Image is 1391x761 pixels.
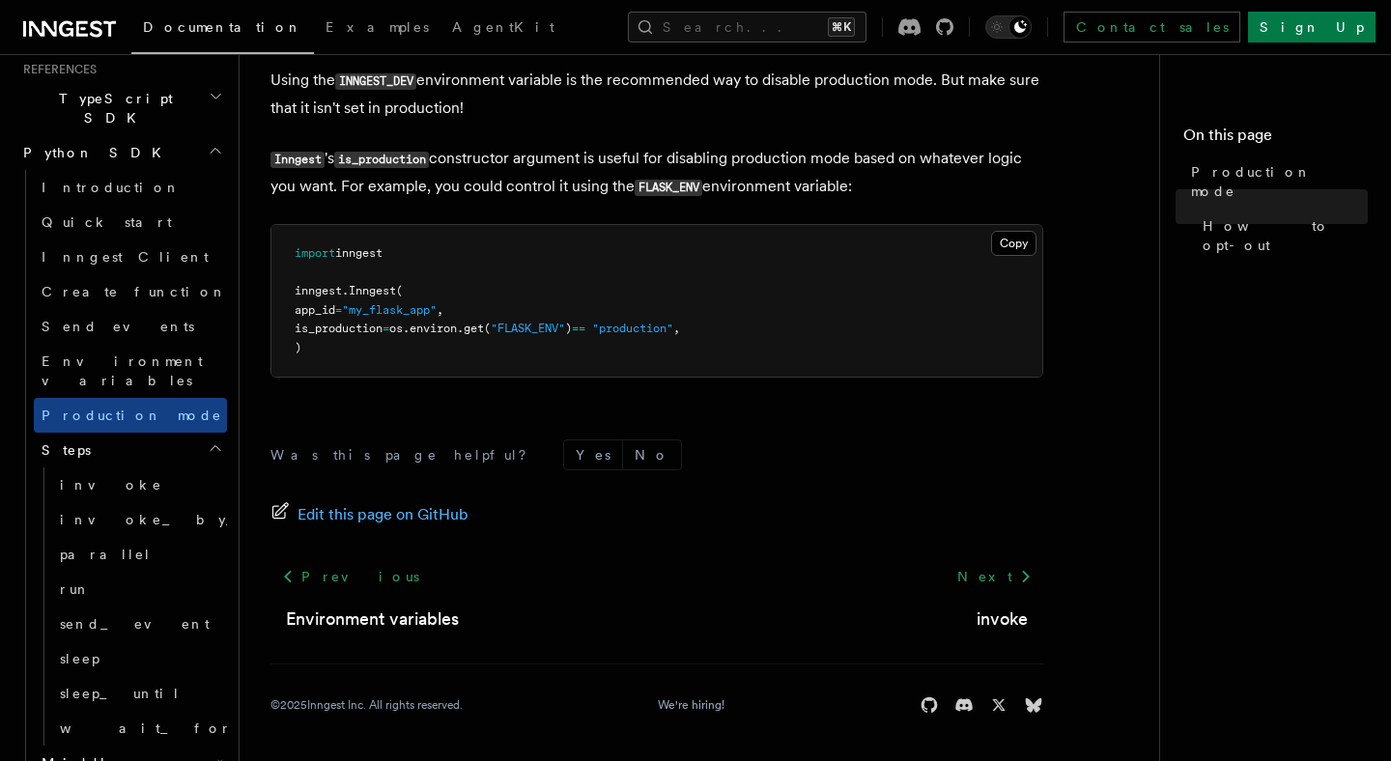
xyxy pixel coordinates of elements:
div: Steps [34,467,227,746]
a: Send events [34,309,227,344]
button: Toggle dark mode [985,15,1032,39]
button: TypeScript SDK [15,81,227,135]
span: parallel [60,547,152,562]
button: Python SDK [15,135,227,170]
span: Send events [42,319,194,334]
a: Examples [314,6,440,52]
a: send_event [52,606,227,641]
span: "production" [592,322,673,335]
a: invoke [977,606,1028,633]
a: Quick start [34,205,227,240]
kbd: ⌘K [828,17,855,37]
span: Production mode [42,408,222,423]
span: is_production [295,322,383,335]
span: Introduction [42,180,181,195]
span: Inngest [349,284,396,297]
span: How to opt-out [1203,216,1368,255]
a: sleep [52,641,227,676]
span: . [342,284,349,297]
a: Documentation [131,6,314,54]
p: Using the environment variable is the recommended way to disable production mode. But make sure t... [270,67,1043,122]
a: AgentKit [440,6,566,52]
a: How to opt-out [1195,209,1368,263]
span: References [15,62,97,77]
code: Inngest [270,152,325,168]
span: TypeScript SDK [15,89,209,127]
span: Production mode [1191,162,1368,201]
a: invoke_by_id [52,502,227,537]
a: Create function [34,274,227,309]
span: AgentKit [452,19,554,35]
button: Search...⌘K [628,12,866,42]
button: Copy [991,231,1036,256]
h4: On this page [1183,124,1368,155]
a: Edit this page on GitHub [270,501,468,528]
span: import [295,246,335,260]
span: sleep_until [60,686,181,701]
span: Quick start [42,214,172,230]
a: Previous [270,559,430,594]
span: "my_flask_app" [342,303,437,317]
a: Production mode [1183,155,1368,209]
span: sleep [60,651,99,666]
a: Production mode [34,398,227,433]
span: = [383,322,389,335]
div: © 2025 Inngest Inc. All rights reserved. [270,697,463,713]
span: run [60,581,91,597]
span: inngest [295,284,342,297]
code: is_production [334,152,429,168]
span: Steps [34,440,91,460]
span: Inngest Client [42,249,209,265]
span: inngest [335,246,383,260]
a: Sign Up [1248,12,1376,42]
a: Contact sales [1064,12,1240,42]
span: Documentation [143,19,302,35]
span: Create function [42,284,227,299]
button: No [623,440,681,469]
span: invoke_by_id [60,512,286,527]
a: Environment variables [34,344,227,398]
span: send_event [60,616,210,632]
span: wait_for_event [60,720,341,736]
span: Examples [326,19,429,35]
code: FLASK_ENV [635,180,702,196]
span: "FLASK_ENV" [491,322,565,335]
a: run [52,572,227,606]
span: Environment variables [42,353,203,388]
span: ) [565,322,572,335]
a: parallel [52,537,227,572]
span: , [437,303,443,317]
p: Was this page helpful? [270,445,540,465]
span: Edit this page on GitHub [298,501,468,528]
span: ( [484,322,491,335]
span: get [464,322,484,335]
span: Python SDK [15,143,173,162]
span: , [673,322,680,335]
a: invoke [52,467,227,502]
a: wait_for_event [52,711,227,746]
button: Steps [34,433,227,467]
a: We're hiring! [658,697,724,713]
span: == [572,322,585,335]
span: invoke [60,477,162,493]
span: ( [396,284,403,297]
span: ) [295,341,301,354]
span: app_id [295,303,335,317]
p: 's constructor argument is useful for disabling production mode based on whatever logic you want.... [270,145,1043,201]
a: Inngest Client [34,240,227,274]
span: os.environ. [389,322,464,335]
span: = [335,303,342,317]
a: sleep_until [52,676,227,711]
button: Yes [564,440,622,469]
a: Environment variables [286,606,459,633]
a: Next [946,559,1043,594]
a: Introduction [34,170,227,205]
code: INNGEST_DEV [335,73,416,90]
